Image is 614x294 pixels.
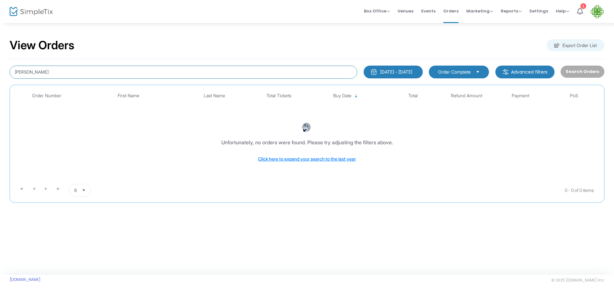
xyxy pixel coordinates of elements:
span: PoS [570,93,578,99]
button: [DATE] - [DATE] [364,66,423,78]
th: Total [386,88,440,103]
div: 1 [580,3,586,9]
h2: View Orders [10,38,75,52]
span: © 2025 [DOMAIN_NAME] Inc. [551,278,604,283]
span: Last Name [204,93,225,99]
span: Marketing [466,8,493,14]
span: Box Office [364,8,390,14]
span: Order Complete [438,69,471,75]
span: First Name [118,93,139,99]
a: [DOMAIN_NAME] [10,277,41,282]
input: Search by name, email, phone, order number, ip address, or last 4 digits of card [10,66,357,79]
span: Click here to expand your search to the last year [258,156,356,162]
m-button: Advanced filters [495,66,555,78]
span: Reports [501,8,522,14]
span: Venues [398,3,413,19]
img: filter [502,69,509,75]
span: Orders [443,3,459,19]
div: Unfortunately, no orders were found. Please try adjusting the filters above. [221,139,393,146]
th: Refund Amount [440,88,493,103]
img: face-thinking.png [302,123,311,132]
span: 8 [74,187,77,194]
span: Settings [529,3,548,19]
div: Data table [13,88,601,181]
span: Events [421,3,436,19]
button: Select [473,68,482,75]
kendo-pager-info: 0 - 0 of 0 items [155,184,594,197]
span: Order Number [32,93,61,99]
button: Select [79,184,88,196]
span: Sortable [354,93,359,99]
img: monthly [371,69,377,75]
span: Buy Date [333,93,351,99]
th: Total Tickets [252,88,306,103]
span: Help [556,8,569,14]
div: [DATE] - [DATE] [380,69,412,75]
span: Payment [512,93,529,99]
